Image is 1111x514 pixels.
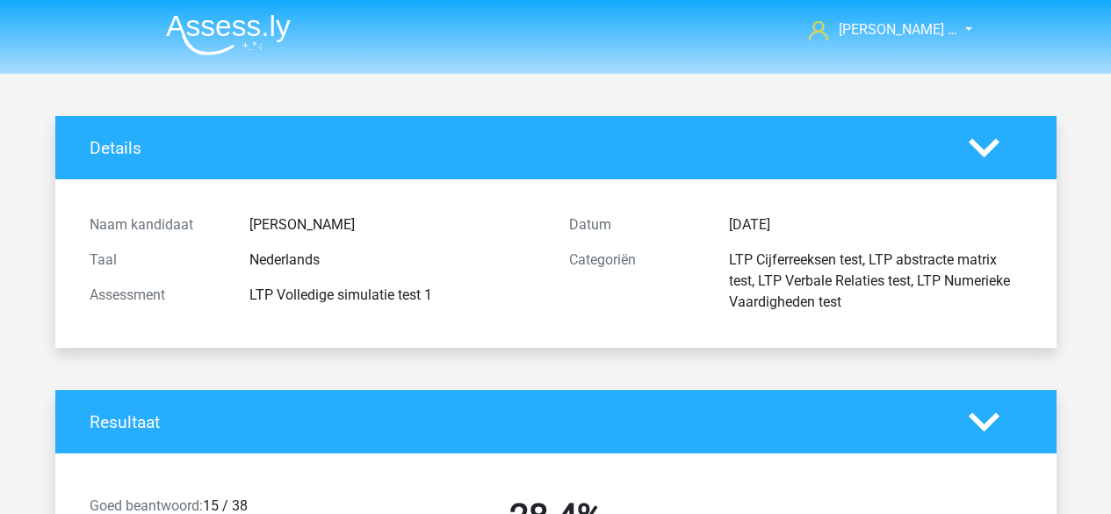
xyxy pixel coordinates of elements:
[90,497,203,514] span: Goed beantwoord:
[76,285,236,306] div: Assessment
[90,138,942,158] h4: Details
[76,250,236,271] div: Taal
[716,214,1035,235] div: [DATE]
[236,214,556,235] div: [PERSON_NAME]
[236,285,556,306] div: LTP Volledige simulatie test 1
[556,214,716,235] div: Datum
[236,250,556,271] div: Nederlands
[802,19,959,40] a: [PERSON_NAME] …
[76,214,236,235] div: Naam kandidaat
[556,250,716,313] div: Categoriën
[166,14,291,55] img: Assessly
[90,412,942,432] h4: Resultaat
[716,250,1035,313] div: LTP Cijferreeksen test, LTP abstracte matrix test, LTP Verbale Relaties test, LTP Numerieke Vaard...
[839,21,957,38] span: [PERSON_NAME] …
